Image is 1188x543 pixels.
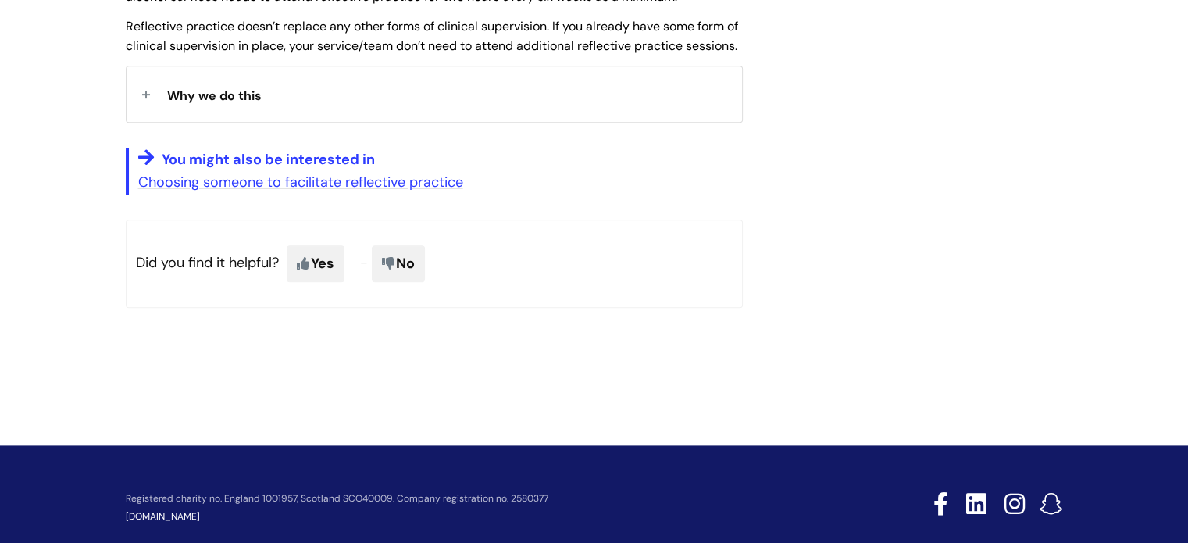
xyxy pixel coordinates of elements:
[162,150,375,169] span: You might also be interested in
[126,510,200,523] a: [DOMAIN_NAME]
[287,245,344,281] span: Yes
[126,18,738,54] span: Reflective practice doesn’t replace any other forms of clinical supervision. If you already have ...
[372,245,425,281] span: No
[126,220,743,307] p: Did you find it helpful?
[126,494,822,504] p: Registered charity no. England 1001957, Scotland SCO40009. Company registration no. 2580377
[167,88,262,104] span: Why we do this
[138,173,463,191] a: Choosing someone to facilitate reflective practice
